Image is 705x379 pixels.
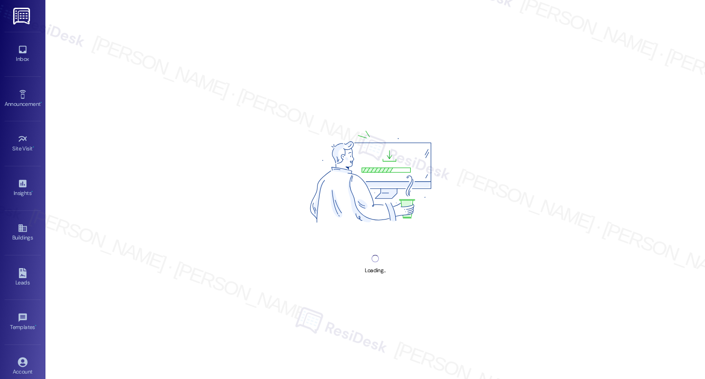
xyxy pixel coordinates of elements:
a: Buildings [5,220,41,245]
a: Templates • [5,310,41,334]
a: Inbox [5,42,41,66]
span: • [35,323,36,329]
span: • [31,189,33,195]
span: • [40,100,42,106]
img: ResiDesk Logo [13,8,32,25]
a: Insights • [5,176,41,200]
a: Site Visit • [5,131,41,156]
a: Account [5,354,41,379]
a: Leads [5,265,41,290]
div: Loading... [365,266,385,275]
span: • [33,144,34,150]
